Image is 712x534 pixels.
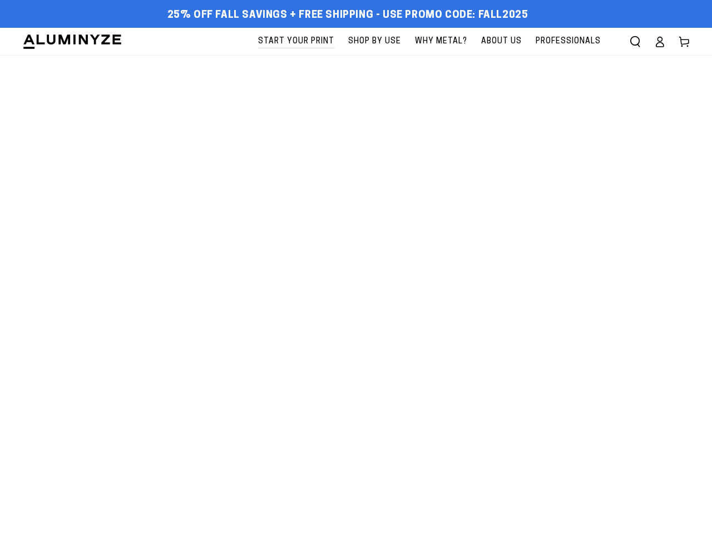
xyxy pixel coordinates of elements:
img: Aluminyze [22,33,122,50]
span: About Us [481,34,522,48]
span: 25% off FALL Savings + Free Shipping - Use Promo Code: FALL2025 [167,9,528,22]
span: Shop By Use [348,34,401,48]
a: Why Metal? [409,28,473,55]
a: Start Your Print [253,28,340,55]
span: Start Your Print [258,34,334,48]
span: Why Metal? [415,34,467,48]
a: About Us [476,28,527,55]
summary: Search our site [623,29,647,54]
a: Shop By Use [343,28,407,55]
a: Professionals [530,28,606,55]
span: Professionals [536,34,601,48]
